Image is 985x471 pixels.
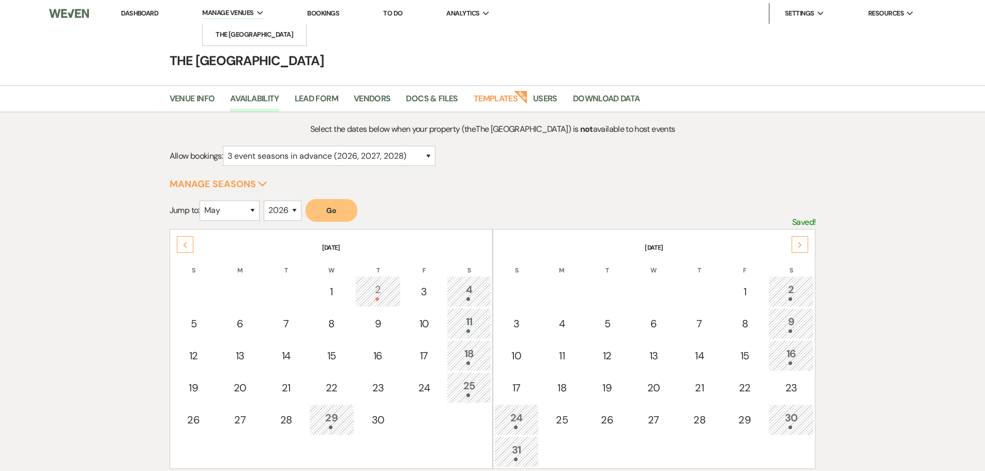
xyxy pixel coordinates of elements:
th: W [309,253,354,275]
div: 9 [774,314,809,333]
div: 10 [500,348,534,363]
span: Resources [868,8,904,19]
div: 27 [223,412,257,428]
div: 21 [683,380,716,396]
th: T [585,253,630,275]
span: Manage Venues [202,8,253,18]
div: 6 [223,316,257,331]
div: 5 [590,316,624,331]
div: 12 [590,348,624,363]
div: 22 [315,380,348,396]
div: 23 [361,380,396,396]
div: 8 [315,316,348,331]
a: The [GEOGRAPHIC_DATA] [203,24,306,45]
div: 23 [774,380,809,396]
th: F [722,253,767,275]
h4: The [GEOGRAPHIC_DATA] [120,52,865,70]
div: 14 [270,348,302,363]
div: 15 [315,348,348,363]
div: 18 [452,346,485,365]
div: 7 [270,316,302,331]
th: [DATE] [171,231,491,252]
div: 8 [728,316,762,331]
a: Users [533,92,557,112]
div: 13 [223,348,257,363]
th: T [677,253,721,275]
th: T [264,253,308,275]
span: Allow bookings: [170,150,223,161]
th: S [494,253,539,275]
div: 21 [270,380,302,396]
div: 28 [683,412,716,428]
button: Manage Seasons [170,179,267,189]
div: 17 [407,348,440,363]
p: Select the dates below when your property (the The [GEOGRAPHIC_DATA] ) is available to host events [250,123,735,136]
div: 2 [361,282,396,301]
div: 11 [452,314,485,333]
div: 11 [545,348,578,363]
div: 9 [361,316,396,331]
div: 25 [545,412,578,428]
a: Docs & Files [406,92,458,112]
div: 19 [177,380,210,396]
th: M [217,253,263,275]
div: 22 [728,380,762,396]
div: 28 [270,412,302,428]
div: 2 [774,282,809,301]
div: 19 [590,380,624,396]
div: 5 [177,316,210,331]
th: [DATE] [494,231,814,252]
a: Venue Info [170,92,215,112]
th: S [768,253,814,275]
div: 17 [500,380,534,396]
span: Jump to: [170,205,200,216]
th: M [540,253,584,275]
a: Availability [230,92,279,112]
div: 10 [407,316,440,331]
div: 16 [774,346,809,365]
div: 18 [545,380,578,396]
div: 27 [637,412,671,428]
th: S [447,253,491,275]
div: 20 [637,380,671,396]
a: Bookings [307,9,339,18]
div: 29 [728,412,762,428]
span: Settings [785,8,814,19]
span: Analytics [446,8,479,19]
div: 1 [315,284,348,299]
div: 30 [774,410,809,429]
p: Saved! [792,216,815,229]
div: 26 [177,412,210,428]
div: 24 [500,410,534,429]
div: 14 [683,348,716,363]
th: F [402,253,446,275]
th: S [171,253,216,275]
strong: not [580,124,593,134]
div: 4 [452,282,485,301]
div: 16 [361,348,396,363]
a: Dashboard [121,9,158,18]
div: 6 [637,316,671,331]
button: Go [306,199,357,222]
div: 12 [177,348,210,363]
div: 15 [728,348,762,363]
li: The [GEOGRAPHIC_DATA] [208,29,301,40]
img: Weven Logo [49,3,88,24]
a: Download Data [573,92,640,112]
th: T [355,253,401,275]
div: 7 [683,316,716,331]
th: W [631,253,677,275]
a: Lead Form [295,92,338,112]
div: 3 [407,284,440,299]
a: To Do [383,9,402,18]
strong: New [513,89,528,104]
div: 30 [361,412,396,428]
a: Vendors [354,92,391,112]
div: 31 [500,442,534,461]
div: 4 [545,316,578,331]
div: 29 [315,410,348,429]
div: 3 [500,316,534,331]
div: 25 [452,378,485,397]
div: 26 [590,412,624,428]
div: 1 [728,284,762,299]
